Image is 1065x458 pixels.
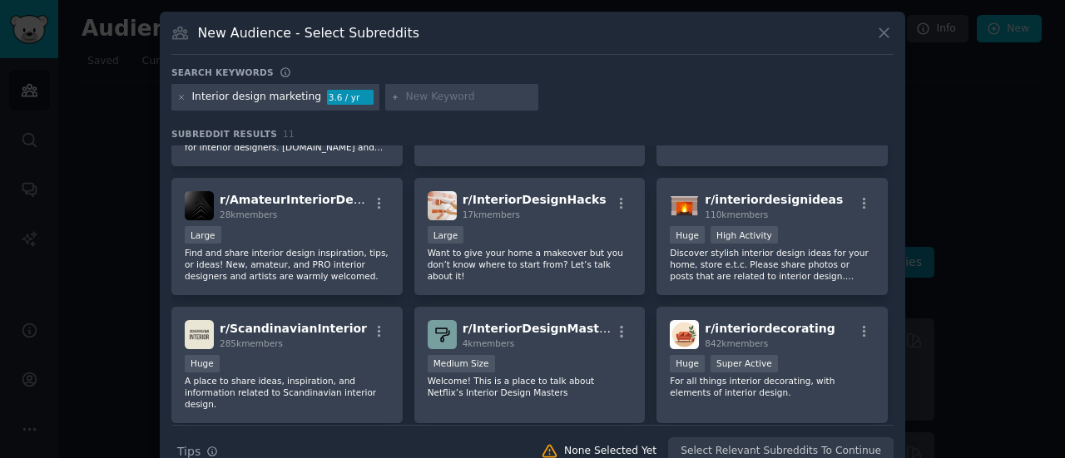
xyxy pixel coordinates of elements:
span: 4k members [463,338,515,348]
div: 3.6 / yr [327,90,374,105]
p: Discover stylish interior design ideas for your home, store e.t.c. Please share photos or posts t... [670,247,874,282]
span: 11 [283,129,295,139]
img: InteriorDesignHacks [428,191,457,220]
img: interiordesignideas [670,191,699,220]
p: Want to give your home a makeover but you don’t know where to start from? Let’s talk about it! [428,247,632,282]
input: New Keyword [406,90,532,105]
div: High Activity [711,226,778,244]
p: Find and share interior design inspiration, tips, or ideas! New, amateur, and PRO interior design... [185,247,389,282]
span: r/ InteriorDesignMasters [463,322,620,335]
img: InteriorDesignMasters [428,320,457,349]
img: interiordecorating [670,320,699,349]
div: Huge [670,226,705,244]
div: Interior design marketing [192,90,322,105]
span: 842k members [705,338,768,348]
span: r/ InteriorDesignHacks [463,193,607,206]
p: For all things interior decorating, with elements of interior design. [670,375,874,398]
span: 285k members [220,338,283,348]
div: Huge [670,355,705,372]
div: Super Active [711,355,778,372]
span: 17k members [463,209,520,219]
span: 28k members [220,209,277,219]
img: AmateurInteriorDesign [185,191,214,220]
span: 110k members [705,209,768,219]
div: Large [185,226,221,244]
p: Welcome! This is a place to talk about Netflix’s Interior Design Masters [428,375,632,398]
p: A place to share ideas, inspiration, and information related to Scandinavian interior design. [185,375,389,410]
div: Medium Size [428,355,495,372]
span: r/ interiordesignideas [705,193,843,206]
span: r/ interiordecorating [705,322,835,335]
div: Large [428,226,464,244]
h3: New Audience - Select Subreddits [198,24,419,42]
span: r/ AmateurInteriorDesign [220,193,381,206]
img: ScandinavianInterior [185,320,214,349]
span: r/ ScandinavianInterior [220,322,367,335]
span: Subreddit Results [171,128,277,140]
div: Huge [185,355,220,372]
h3: Search keywords [171,66,274,78]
